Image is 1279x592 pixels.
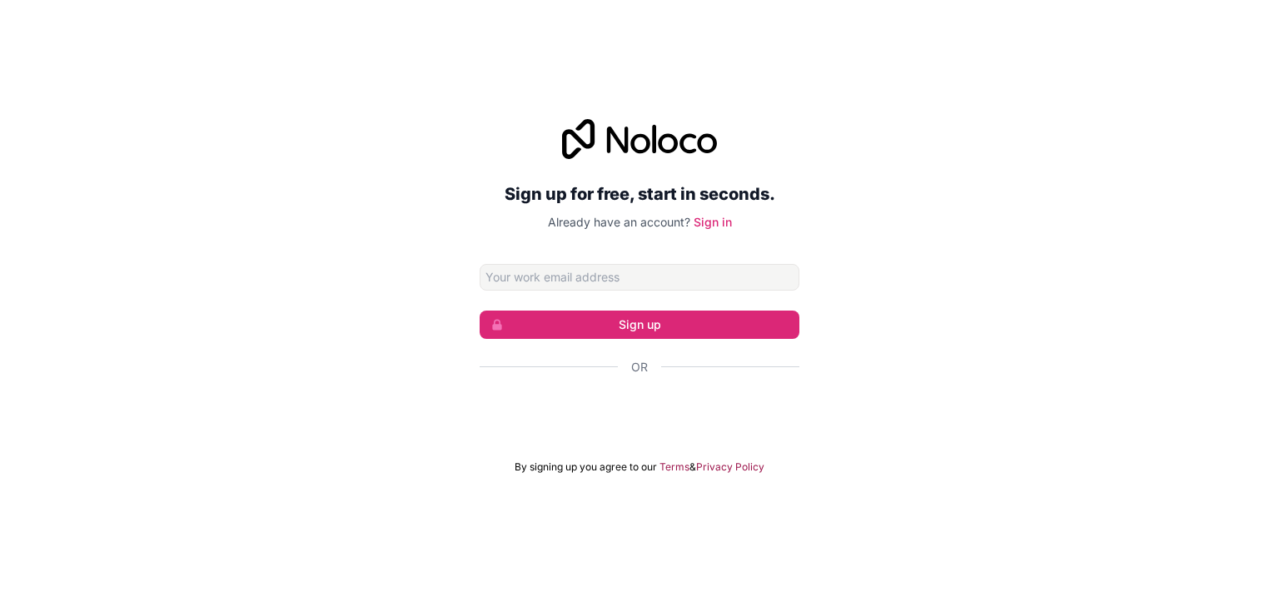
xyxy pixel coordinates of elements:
[515,460,657,474] span: By signing up you agree to our
[631,359,648,376] span: Or
[689,460,696,474] span: &
[659,460,689,474] a: Terms
[480,179,799,209] h2: Sign up for free, start in seconds.
[471,394,821,430] iframe: Sign in with Google Button
[696,460,764,474] a: Privacy Policy
[480,311,799,339] button: Sign up
[480,264,799,291] input: Email address
[694,215,732,229] a: Sign in
[548,215,690,229] span: Already have an account?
